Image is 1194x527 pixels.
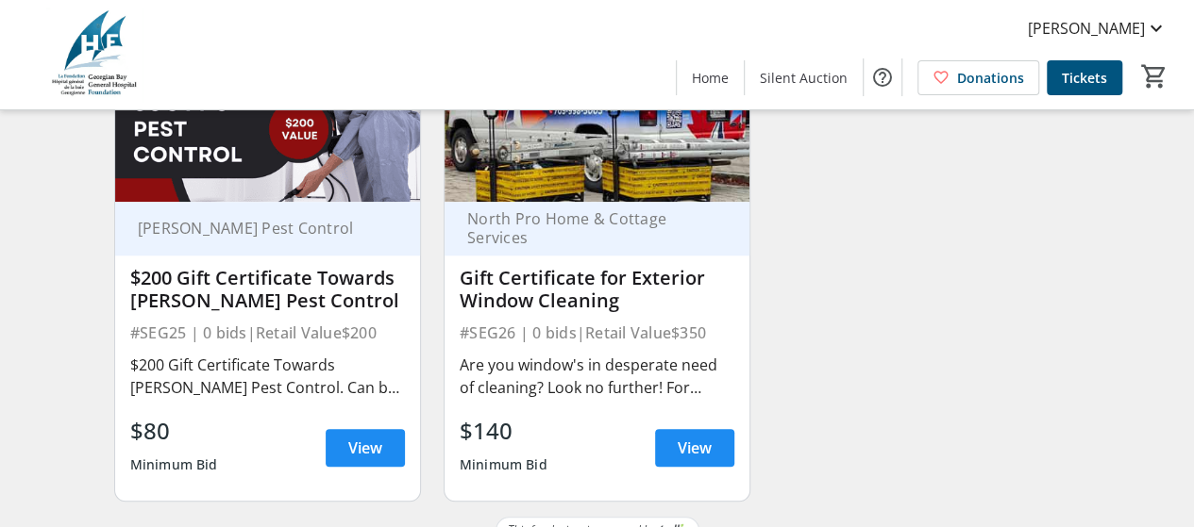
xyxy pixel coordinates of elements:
[130,219,382,238] div: [PERSON_NAME] Pest Control
[957,68,1024,88] span: Donations
[692,68,729,88] span: Home
[1028,17,1145,40] span: [PERSON_NAME]
[130,448,218,482] div: Minimum Bid
[1137,59,1171,93] button: Cart
[130,267,405,312] div: $200 Gift Certificate Towards [PERSON_NAME] Pest Control
[655,429,734,467] a: View
[326,429,405,467] a: View
[460,320,734,346] div: #SEG26 | 0 bids | Retail Value $350
[1013,13,1183,43] button: [PERSON_NAME]
[460,448,547,482] div: Minimum Bid
[1062,68,1107,88] span: Tickets
[917,60,1039,95] a: Donations
[864,58,901,96] button: Help
[460,354,734,399] div: Are you window's in desperate need of cleaning? Look no further! For exterior window cleaning only.
[677,60,744,95] a: Home
[348,436,382,459] span: View
[445,30,749,202] img: Gift Certificate for Exterior Window Cleaning
[460,209,712,247] div: North Pro Home & Cottage Services
[678,436,712,459] span: View
[460,414,547,448] div: $140
[460,267,734,312] div: Gift Certificate for Exterior Window Cleaning
[130,414,218,448] div: $80
[11,8,179,102] img: Georgian Bay General Hospital Foundation's Logo
[130,354,405,399] div: $200 Gift Certificate Towards [PERSON_NAME] Pest Control. Can be used towards ant control, rodent...
[760,68,848,88] span: Silent Auction
[745,60,863,95] a: Silent Auction
[130,320,405,346] div: #SEG25 | 0 bids | Retail Value $200
[1047,60,1122,95] a: Tickets
[115,30,420,202] img: $200 Gift Certificate Towards Scott's Pest Control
